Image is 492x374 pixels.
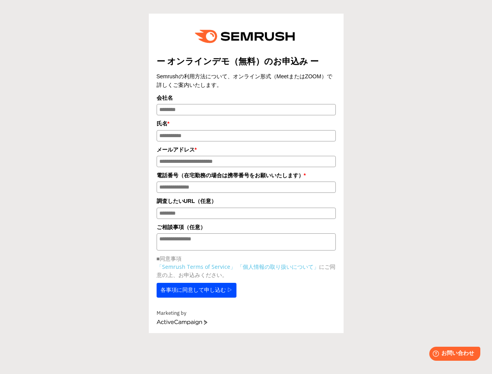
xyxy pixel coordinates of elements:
[423,344,483,365] iframe: Help widget launcher
[157,119,336,128] label: 氏名
[157,254,336,263] p: ■同意事項
[237,263,319,270] a: 「個人情報の取り扱いについて」
[157,283,237,298] button: 各事項に同意して申し込む ▷
[157,72,336,90] div: Semrushの利用方法について、オンライン形式（MeetまたはZOOM）で詳しくご案内いたします。
[157,55,336,68] h2: ー オンラインデモ（無料）のお申込み ー
[157,263,236,270] a: 「Semrush Terms of Service」
[157,197,336,205] label: 調査したいURL（任意）
[189,21,303,51] img: image
[157,93,336,102] label: 会社名
[157,223,336,231] label: ご相談事項（任意）
[157,263,336,279] p: にご同意の上、お申込みください。
[157,309,336,318] div: Marketing by
[157,145,336,154] label: メールアドレス
[157,171,336,180] label: 電話番号（在宅勤務の場合は携帯番号をお願いいたします）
